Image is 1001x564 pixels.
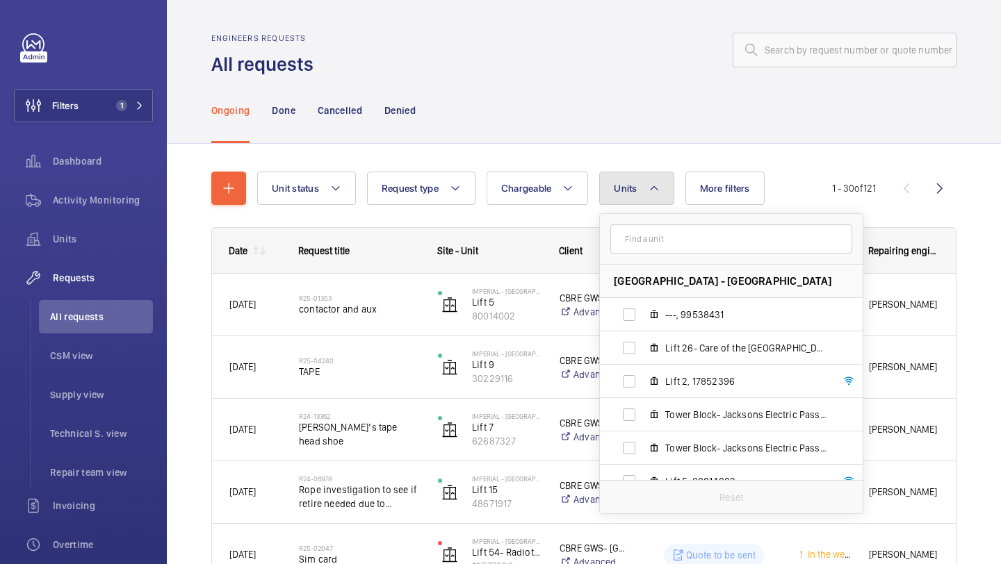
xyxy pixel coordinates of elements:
[868,245,939,256] span: Repairing engineer
[229,486,256,497] span: [DATE]
[472,412,542,420] p: Imperial - [GEOGRAPHIC_DATA]
[299,474,420,483] h2: R24-06978
[472,434,542,448] p: 62687327
[560,367,628,381] a: Advanced
[869,547,938,563] span: [PERSON_NAME]
[229,245,247,256] div: Date
[472,349,542,358] p: Imperial - [GEOGRAPHIC_DATA]
[472,287,542,295] p: Imperial - [GEOGRAPHIC_DATA]
[869,359,938,375] span: [PERSON_NAME]
[560,305,628,319] a: Advanced
[472,295,542,309] p: Lift 5
[437,245,478,256] span: Site - Unit
[665,474,827,488] span: Lift 5, 80014002
[299,544,420,552] h2: R25-02047
[50,465,153,479] span: Repair team view
[472,474,542,483] p: Imperial - [GEOGRAPHIC_DATA]
[472,537,542,545] p: Imperial - [GEOGRAPHIC_DATA]
[229,299,256,310] span: [DATE]
[472,309,542,323] p: 80014002
[299,412,420,420] h2: R24-13362
[211,33,322,43] h2: Engineers requests
[665,374,827,388] span: Lift 2, 17852396
[14,89,153,122] button: Filters1
[298,245,350,256] span: Request title
[665,408,827,422] span: Tower Block- Jacksons Electric Passengers Lift 5, 50545943
[472,420,542,434] p: Lift 7
[53,499,153,513] span: Invoicing
[50,310,153,324] span: All requests
[487,172,589,205] button: Chargeable
[229,549,256,560] span: [DATE]
[441,422,458,438] img: elevator.svg
[299,365,420,379] span: TAPE
[257,172,356,205] button: Unit status
[116,100,127,111] span: 1
[700,183,750,194] span: More filters
[560,291,628,305] p: CBRE GWS- [GEOGRAPHIC_DATA] ([GEOGRAPHIC_DATA])
[367,172,475,205] button: Request type
[299,483,420,511] span: Rope investigation to see if retire needed due to imbalance
[272,183,319,194] span: Unit status
[272,103,295,117] p: Done
[52,99,79,113] span: Filters
[559,245,583,256] span: Client
[53,271,153,285] span: Requests
[441,359,458,376] img: elevator.svg
[560,479,628,492] p: CBRE GWS- [GEOGRAPHIC_DATA] ([GEOGRAPHIC_DATA])
[50,426,153,440] span: Technical S. view
[472,497,542,511] p: 48671917
[685,172,765,205] button: More filters
[832,183,876,193] span: 1 - 30 121
[441,484,458,501] img: elevator.svg
[299,302,420,316] span: contactor and aux
[686,548,756,562] p: Quote to be sent
[560,354,628,367] p: CBRE GWS- [GEOGRAPHIC_DATA] ([GEOGRAPHIC_DATA])
[53,538,153,551] span: Overtime
[472,483,542,497] p: Lift 15
[733,33,957,67] input: Search by request number or quote number
[665,308,827,322] span: ---, 99538431
[560,416,628,430] p: CBRE GWS- [GEOGRAPHIC_DATA] ([GEOGRAPHIC_DATA])
[560,492,628,506] a: Advanced
[53,154,153,168] span: Dashboard
[805,549,854,560] span: In the week
[869,297,938,313] span: [PERSON_NAME]
[382,183,439,194] span: Request type
[501,183,552,194] span: Chargeable
[665,441,827,455] span: Tower Block- Jacksons Electric Passengers Lift 3, 63940658
[869,422,938,438] span: [PERSON_NAME]
[211,51,322,77] h1: All requests
[560,430,628,444] a: Advanced
[299,420,420,448] span: [PERSON_NAME]’s tape head shoe
[719,490,743,504] p: Reset
[299,294,420,302] h2: R25-01353
[472,372,542,385] p: 30229116
[614,274,831,288] span: [GEOGRAPHIC_DATA] - [GEOGRAPHIC_DATA]
[441,297,458,313] img: elevator.svg
[441,547,458,563] img: elevator.svg
[299,356,420,365] h2: R25-04240
[229,361,256,372] span: [DATE]
[318,103,362,117] p: Cancelled
[50,349,153,363] span: CSM view
[472,545,542,559] p: Lift 54- Radiotherapy Building (Passenger)
[665,341,827,355] span: Lift 26- Care of the [GEOGRAPHIC_DATA] (Passenger), 52561515
[384,103,416,117] p: Denied
[854,183,863,194] span: of
[869,484,938,500] span: [PERSON_NAME]
[560,541,628,555] p: CBRE GWS- [GEOGRAPHIC_DATA] ([GEOGRAPHIC_DATA])
[599,172,674,205] button: Units
[53,193,153,207] span: Activity Monitoring
[610,224,852,254] input: Find a unit
[211,103,250,117] p: Ongoing
[614,183,637,194] span: Units
[472,358,542,372] p: Lift 9
[50,388,153,401] span: Supply view
[229,424,256,435] span: [DATE]
[53,232,153,246] span: Units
